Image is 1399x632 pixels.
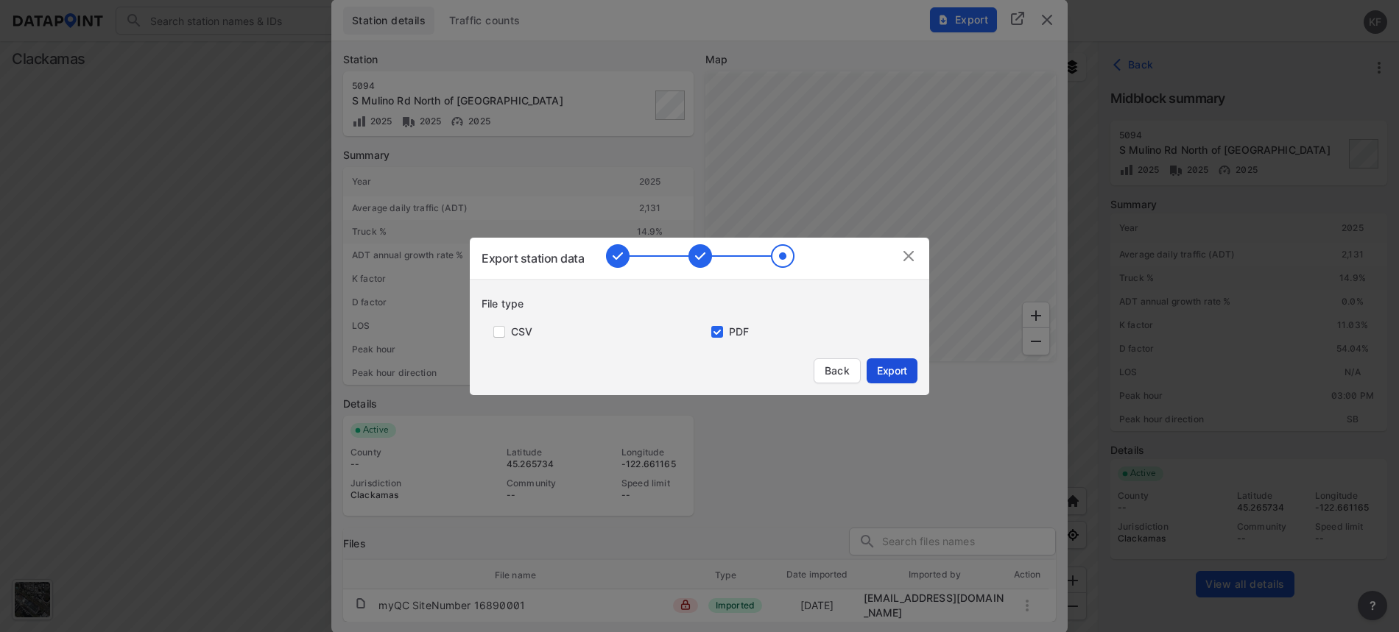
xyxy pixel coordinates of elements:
[875,363,909,378] span: Export
[606,244,794,268] img: 1r8AAAAASUVORK5CYII=
[729,324,749,339] label: PDF
[511,324,532,339] label: CSV
[823,363,851,378] span: Back
[482,249,584,267] div: Export station data
[900,247,917,265] img: IvGo9hDFjq0U70AQfCTEoVEAFwAAAAASUVORK5CYII=
[482,297,929,311] div: File type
